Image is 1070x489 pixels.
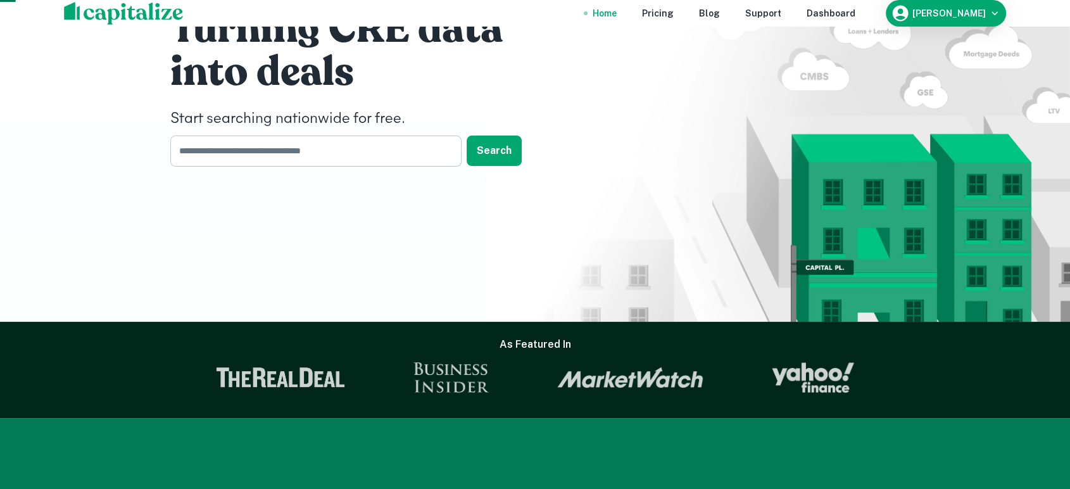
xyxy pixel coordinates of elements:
[170,4,550,54] h1: Turning CRE data
[557,367,703,388] img: Market Watch
[64,2,184,25] img: capitalize-logo.png
[1007,388,1070,448] iframe: Chat Widget
[642,6,674,20] a: Pricing
[170,108,550,130] h4: Start searching nationwide for free.
[745,6,781,20] a: Support
[772,362,854,393] img: Yahoo Finance
[216,367,345,388] img: The Real Deal
[912,9,986,18] h6: [PERSON_NAME]
[467,136,522,166] button: Search
[170,47,550,98] h1: into deals
[500,337,571,352] h6: As Featured In
[413,362,489,393] img: Business Insider
[699,6,720,20] a: Blog
[807,6,855,20] a: Dashboard
[593,6,617,20] a: Home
